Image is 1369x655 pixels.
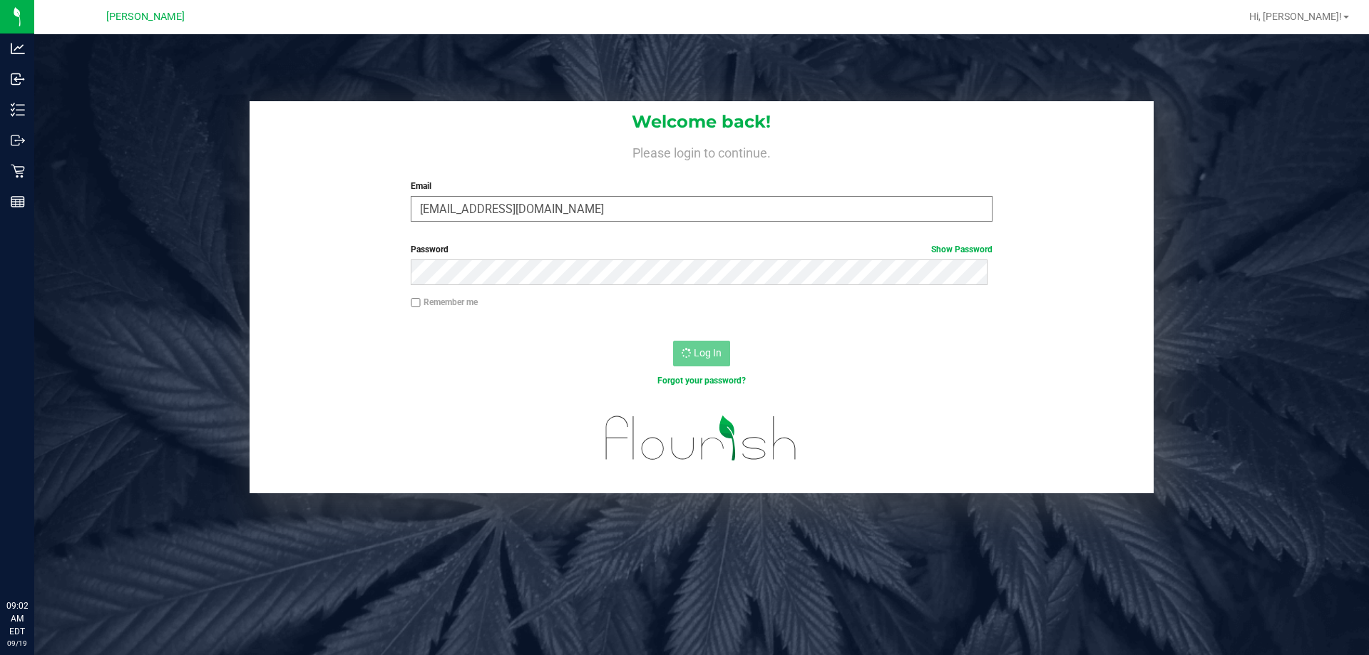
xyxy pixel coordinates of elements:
[106,11,185,23] span: [PERSON_NAME]
[11,195,25,209] inline-svg: Reports
[11,72,25,86] inline-svg: Inbound
[694,347,722,359] span: Log In
[657,376,746,386] a: Forgot your password?
[11,41,25,56] inline-svg: Analytics
[6,599,28,638] p: 09:02 AM EDT
[11,103,25,117] inline-svg: Inventory
[250,143,1154,160] h4: Please login to continue.
[411,296,478,309] label: Remember me
[250,113,1154,131] h1: Welcome back!
[411,244,448,254] span: Password
[11,164,25,178] inline-svg: Retail
[673,341,730,366] button: Log In
[411,298,421,308] input: Remember me
[588,402,814,475] img: flourish_logo.svg
[11,133,25,148] inline-svg: Outbound
[931,244,993,254] a: Show Password
[6,638,28,649] p: 09/19
[411,180,992,192] label: Email
[1249,11,1342,22] span: Hi, [PERSON_NAME]!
